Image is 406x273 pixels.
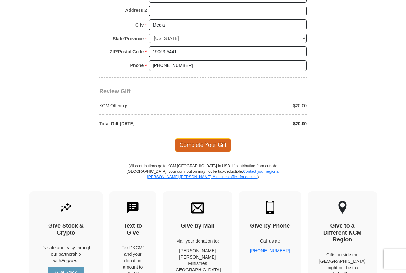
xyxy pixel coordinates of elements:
[250,223,290,230] h4: Give by Phone
[61,258,79,263] i: Engiven.
[250,238,290,244] p: Call us at:
[147,169,279,179] a: Contact your regional [PERSON_NAME] [PERSON_NAME] Ministries office for details.
[319,223,366,243] h4: Give to a Different KCM Region
[110,47,144,56] strong: ZIP/Postal Code
[121,223,146,236] h4: Text to Give
[174,238,221,244] p: Mail your donation to:
[175,138,231,152] span: Complete Your Gift
[191,201,204,214] img: envelope.svg
[250,248,290,253] a: [PHONE_NUMBER]
[126,201,139,214] img: text-to-give.svg
[41,223,92,236] h4: Give Stock & Crypto
[174,223,221,230] h4: Give by Mail
[41,245,92,264] p: It's safe and easy through our partnership with
[96,102,203,109] div: KCM Offerings
[135,20,144,29] strong: City
[263,201,277,214] img: mobile.svg
[130,61,144,70] strong: Phone
[59,201,73,214] img: give-by-stock.svg
[113,34,144,43] strong: State/Province
[99,88,131,95] span: Review Gift
[126,163,280,191] p: (All contributions go to KCM [GEOGRAPHIC_DATA] in USD. If contributing from outside [GEOGRAPHIC_D...
[203,120,310,127] div: $20.00
[338,201,347,214] img: other-region
[125,6,147,15] strong: Address 2
[96,120,203,127] div: Total Gift [DATE]
[174,247,221,273] p: [PERSON_NAME] [PERSON_NAME] Ministries [GEOGRAPHIC_DATA]
[203,102,310,109] div: $20.00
